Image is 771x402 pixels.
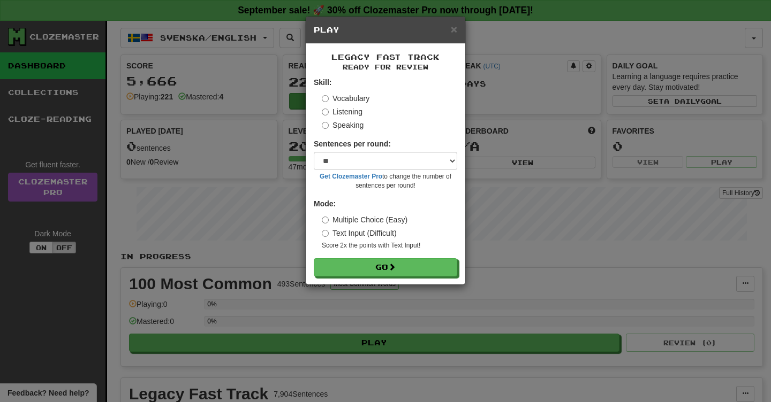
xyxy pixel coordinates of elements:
a: Get Clozemaster Pro [320,173,382,180]
label: Sentences per round: [314,138,391,149]
label: Listening [322,106,362,117]
label: Multiple Choice (Easy) [322,214,407,225]
input: Text Input (Difficult) [322,230,329,237]
input: Listening [322,109,329,115]
button: Close [451,24,457,35]
small: to change the number of sentences per round! [314,172,457,190]
small: Score 2x the points with Text Input ! [322,241,457,250]
label: Text Input (Difficult) [322,228,397,238]
span: × [451,23,457,35]
small: Ready for Review [314,63,457,72]
input: Vocabulary [322,95,329,102]
h5: Play [314,25,457,35]
strong: Skill: [314,78,331,87]
label: Speaking [322,120,364,130]
input: Speaking [322,122,329,129]
strong: Mode: [314,199,336,208]
button: Go [314,258,457,276]
input: Multiple Choice (Easy) [322,217,329,223]
span: Legacy Fast Track [331,52,440,61]
label: Vocabulary [322,93,369,104]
